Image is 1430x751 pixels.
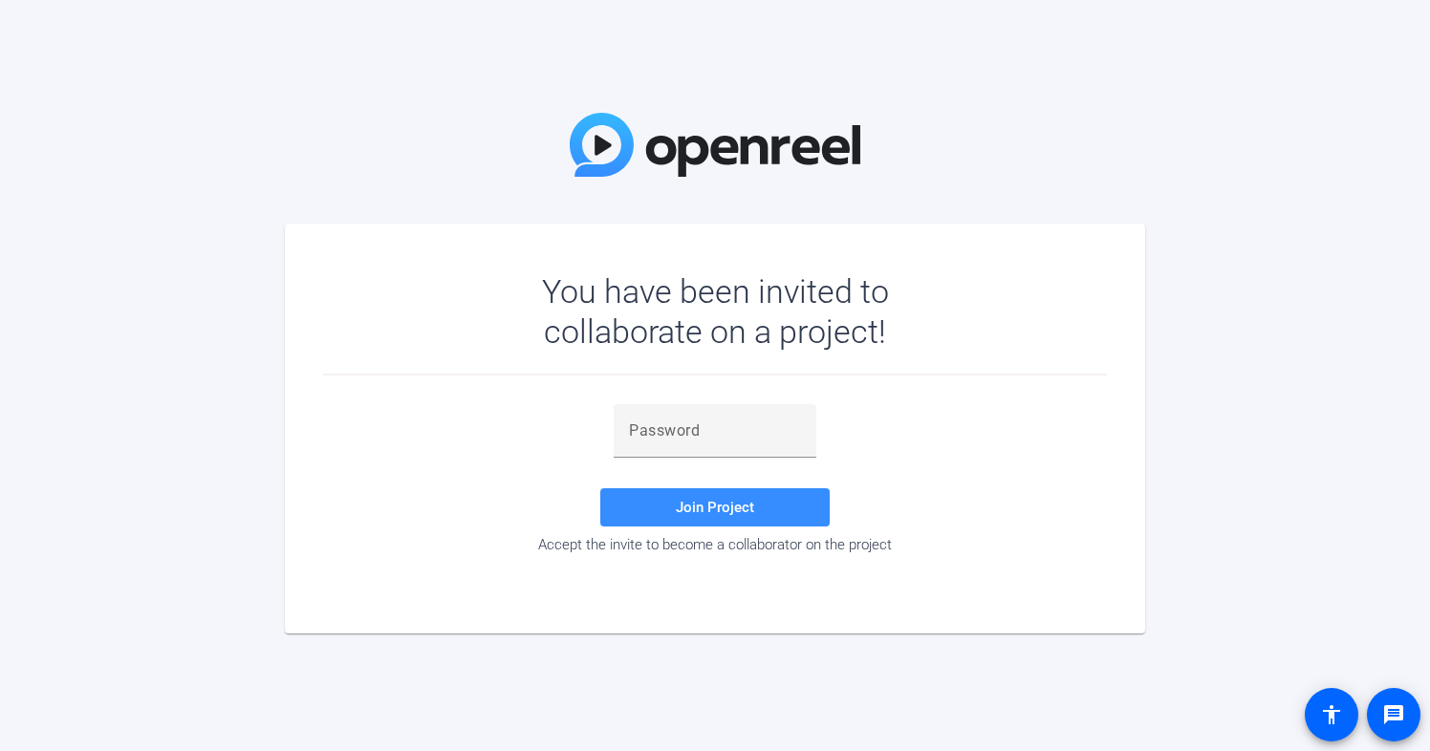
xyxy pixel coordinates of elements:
[570,113,860,177] img: OpenReel Logo
[629,419,801,442] input: Password
[676,499,754,516] span: Join Project
[323,536,1107,553] div: Accept the invite to become a collaborator on the project
[487,271,944,352] div: You have been invited to collaborate on a project!
[600,488,830,526] button: Join Project
[1320,703,1343,726] mat-icon: accessibility
[1382,703,1405,726] mat-icon: message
